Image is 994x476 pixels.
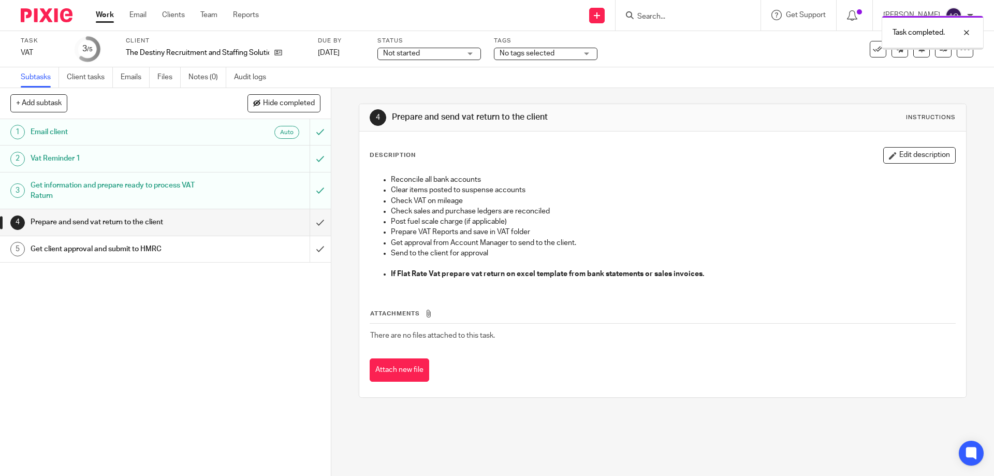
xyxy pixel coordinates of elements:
[31,124,210,140] h1: Email client
[500,50,554,57] span: No tags selected
[906,113,956,122] div: Instructions
[10,215,25,230] div: 4
[391,227,955,237] p: Prepare VAT Reports and save in VAT folder
[31,241,210,257] h1: Get client approval and submit to HMRC
[370,109,386,126] div: 4
[274,126,299,139] div: Auto
[234,67,274,88] a: Audit logs
[391,270,704,278] strong: If Flat Rate Vat prepare vat return on excel template from bank statements or sales invoices.
[392,112,685,123] h1: Prepare and send vat return to the client
[21,8,72,22] img: Pixie
[96,10,114,20] a: Work
[263,99,315,108] span: Hide completed
[31,214,210,230] h1: Prepare and send vat return to the client
[10,242,25,256] div: 5
[383,50,420,57] span: Not started
[370,151,416,160] p: Description
[391,217,955,227] p: Post fuel scale charge (if applicable)
[318,49,340,56] span: [DATE]
[233,10,259,20] a: Reports
[67,67,113,88] a: Client tasks
[10,94,67,112] button: + Add subtask
[126,48,269,58] p: The Destiny Recruitment and Staffing Solutions Ltd
[945,7,962,24] img: svg%3E
[391,206,955,217] p: Check sales and purchase ledgers are reconciled
[162,10,185,20] a: Clients
[10,152,25,166] div: 2
[377,37,481,45] label: Status
[391,185,955,195] p: Clear items posted to suspense accounts
[391,175,955,185] p: Reconcile all bank accounts
[21,37,62,45] label: Task
[247,94,320,112] button: Hide completed
[893,27,945,38] p: Task completed.
[188,67,226,88] a: Notes (0)
[370,311,420,316] span: Attachments
[87,47,93,52] small: /5
[129,10,147,20] a: Email
[21,67,59,88] a: Subtasks
[883,147,956,164] button: Edit description
[391,196,955,206] p: Check VAT on mileage
[494,37,597,45] label: Tags
[391,238,955,248] p: Get approval from Account Manager to send to the client.
[157,67,181,88] a: Files
[200,10,217,20] a: Team
[318,37,364,45] label: Due by
[10,125,25,139] div: 1
[21,48,62,58] div: VAT
[31,151,210,166] h1: Vat Reminder 1
[370,332,495,339] span: There are no files attached to this task.
[31,178,210,204] h1: Get information and prepare ready to process VAT Raturn
[391,248,955,258] p: Send to the client for approval
[121,67,150,88] a: Emails
[82,43,93,55] div: 3
[10,183,25,198] div: 3
[370,358,429,382] button: Attach new file
[126,37,305,45] label: Client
